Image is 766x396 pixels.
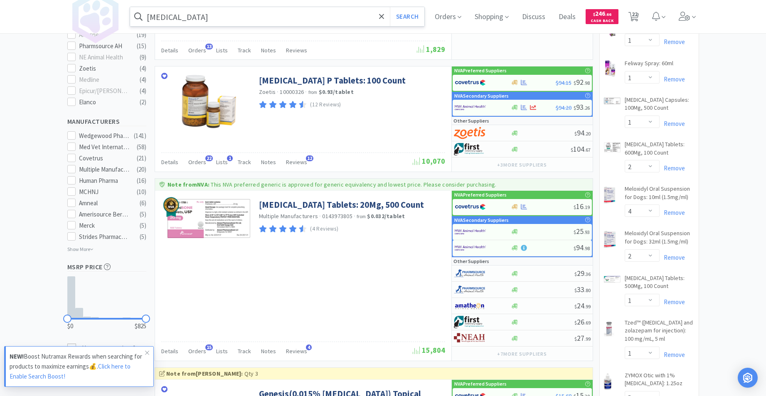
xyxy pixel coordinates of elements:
[79,187,131,197] div: MCHNJ
[286,158,307,166] span: Reviews
[305,88,307,96] span: ·
[604,60,616,77] img: b0db1065fe224b54b02448e1bb0d0344_263463.png
[137,187,146,197] div: ( 10 )
[67,321,73,331] span: $0
[79,221,131,231] div: Merck
[556,79,571,86] span: $94.15
[574,77,590,87] span: 92
[4,346,154,387] a: NEW!Boost Nutramax Rewards when searching for products to maximize earnings💰.Click here to Enable...
[259,212,318,220] a: Multiple Manufacturers
[574,317,591,327] span: 26
[357,214,366,219] span: from
[455,201,486,213] img: 77fca1acd8b6420a9015268ca798ef17_1.png
[584,336,591,342] span: . 99
[134,131,146,141] div: ( 141 )
[259,88,276,96] a: Zoetis
[584,105,590,111] span: . 26
[584,80,590,86] span: . 98
[159,369,589,378] div: Qty 3
[625,59,673,71] a: Feliway Spray: 60ml
[584,287,591,293] span: . 80
[453,257,489,265] p: Other Suppliers
[454,332,485,344] img: c73380972eee4fd2891f402a8399bcad_92.png
[140,232,146,242] div: ( 5 )
[584,130,591,137] span: . 20
[625,229,695,249] a: Meloxidyl Oral Suspension for Dogs: 32ml (1.5mg/ml)
[205,155,213,161] span: 22
[140,52,146,62] div: ( 9 )
[453,117,489,125] p: Other Suppliers
[574,226,590,236] span: 25
[455,226,486,238] img: f6b2451649754179b5b4e0c70c3f7cb0_2.png
[574,245,576,251] span: $
[79,232,131,242] div: Strides Pharmaceutical
[574,202,590,211] span: 16
[390,7,424,26] button: Search
[261,347,276,355] span: Notes
[454,300,485,312] img: 3331a67d23dc422aa21b1ec98afbf632_11.png
[79,86,131,96] div: Epicur/[PERSON_NAME]
[555,13,579,21] a: Deals
[584,204,590,210] span: . 19
[140,221,146,231] div: ( 5 )
[584,245,590,251] span: . 98
[605,12,611,17] span: . 66
[660,38,685,46] a: Remove
[161,158,178,166] span: Details
[135,321,146,331] span: $825
[574,102,590,112] span: 93
[574,268,591,278] span: 29
[584,320,591,326] span: . 69
[79,176,131,186] div: Human Pharma
[137,176,146,186] div: ( 16 )
[137,165,146,175] div: ( 20 )
[660,120,685,128] a: Remove
[454,143,485,155] img: 67d67680309e4a0bb49a5ff0391dcc42_6.png
[367,212,405,220] strong: $0.032 / tablet
[82,344,135,352] p: Have any questions?
[455,242,486,254] img: f6b2451649754179b5b4e0c70c3f7cb0_2.png
[574,333,591,343] span: 27
[137,41,146,51] div: ( 15 )
[413,345,445,355] span: 15,804
[261,47,276,54] span: Notes
[660,164,685,172] a: Remove
[310,101,341,109] p: (12 Reviews)
[519,13,549,21] a: Discuss
[216,47,228,54] span: Lists
[454,191,507,199] p: NVA Preferred Suppliers
[137,142,146,152] div: ( 58 )
[604,142,621,152] img: 20d81ce08ecd4f58887922b35c784409_712011.png
[188,47,206,54] span: Orders
[79,41,131,51] div: Pharmsource AH
[454,380,507,388] p: NVA Preferred Suppliers
[140,86,146,96] div: ( 4 )
[454,316,485,328] img: 67d67680309e4a0bb49a5ff0391dcc42_6.png
[67,117,146,126] h5: Manufacturers
[205,344,213,350] span: 15
[660,209,685,216] a: Remove
[10,352,24,360] strong: NEW!
[167,181,209,188] strong: Note from NVA :
[604,320,614,337] img: 7a4055c44d5c4f8bb986e22419711f7d_223646.png
[625,140,695,160] a: [MEDICAL_DATA] Tablets: 600Mg, 100 Count
[211,181,496,188] p: This NVA preferred generic is approved for generic equivalency and lowest price. Please consider ...
[625,14,642,22] a: 22
[277,88,278,96] span: ·
[584,229,590,235] span: . 93
[604,276,621,283] img: 6e253de6bff547aa969584fae1121285_780295.png
[79,97,131,107] div: Elanco
[140,198,146,208] div: ( 6 )
[79,153,131,163] div: Covetrus
[79,142,131,152] div: Med Vet International Direct
[574,128,591,138] span: 94
[188,158,206,166] span: Orders
[574,243,590,252] span: 94
[454,127,485,139] img: a673e5ab4e5e497494167fe422e9a3ab.png
[259,199,424,210] a: [MEDICAL_DATA] Tablets: 20Mg, 500 Count
[140,64,146,74] div: ( 4 )
[625,371,695,391] a: ZYMOX Otic with 1% [MEDICAL_DATA]: 1.25oz
[574,303,577,310] span: $
[454,66,507,74] p: NVA Preferred Suppliers
[455,101,486,114] img: f6b2451649754179b5b4e0c70c3f7cb0_2.png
